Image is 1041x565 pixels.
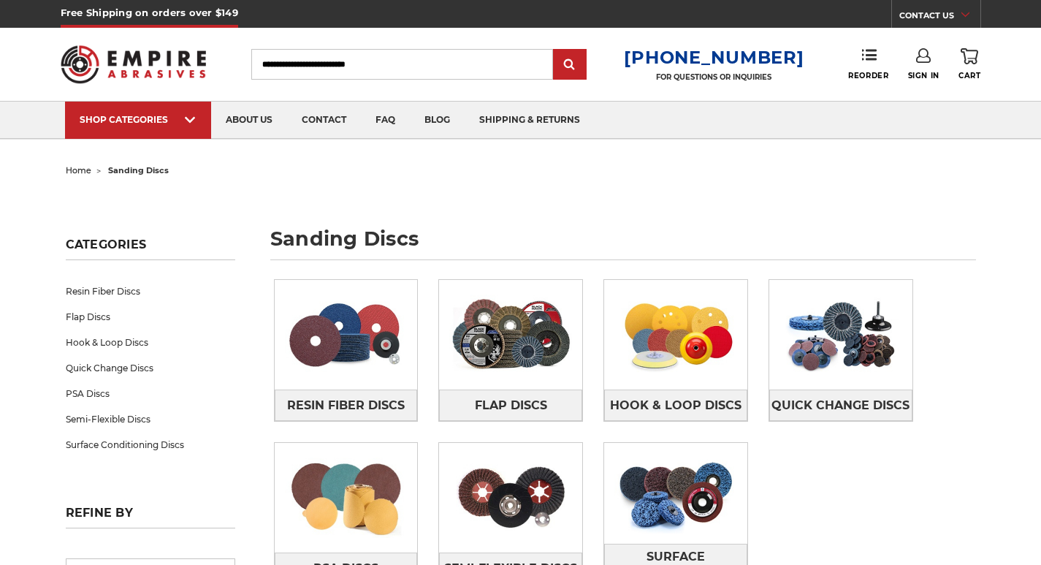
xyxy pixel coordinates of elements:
[66,506,235,528] h5: Refine by
[610,393,741,418] span: Hook & Loop Discs
[108,165,169,175] span: sanding discs
[275,284,418,385] img: Resin Fiber Discs
[604,443,747,544] img: Surface Conditioning Discs
[211,102,287,139] a: about us
[439,284,582,385] img: Flap Discs
[604,284,747,385] img: Hook & Loop Discs
[275,390,418,421] a: Resin Fiber Discs
[475,393,547,418] span: Flap Discs
[958,48,980,80] a: Cart
[66,238,235,260] h5: Categories
[769,284,912,385] img: Quick Change Discs
[66,381,235,406] a: PSA Discs
[555,50,584,80] input: Submit
[275,447,418,548] img: PSA Discs
[270,229,976,260] h1: sanding discs
[624,72,804,82] p: FOR QUESTIONS OR INQUIRIES
[66,165,91,175] a: home
[410,102,465,139] a: blog
[604,390,747,421] a: Hook & Loop Discs
[287,102,361,139] a: contact
[439,447,582,548] img: Semi-Flexible Discs
[287,393,405,418] span: Resin Fiber Discs
[80,114,197,125] div: SHOP CATEGORIES
[361,102,410,139] a: faq
[769,390,912,421] a: Quick Change Discs
[848,71,888,80] span: Reorder
[899,7,980,28] a: CONTACT US
[66,304,235,330] a: Flap Discs
[848,48,888,80] a: Reorder
[624,47,804,68] a: [PHONE_NUMBER]
[66,432,235,458] a: Surface Conditioning Discs
[771,393,910,418] span: Quick Change Discs
[958,71,980,80] span: Cart
[66,355,235,381] a: Quick Change Discs
[439,390,582,421] a: Flap Discs
[908,71,939,80] span: Sign In
[66,406,235,432] a: Semi-Flexible Discs
[61,36,207,93] img: Empire Abrasives
[465,102,595,139] a: shipping & returns
[66,278,235,304] a: Resin Fiber Discs
[66,330,235,355] a: Hook & Loop Discs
